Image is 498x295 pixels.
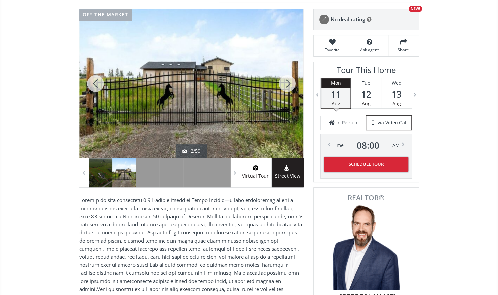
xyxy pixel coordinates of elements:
[320,65,412,78] h3: Tour This Home
[182,148,200,154] div: 2/50
[240,158,272,187] a: virtual tour iconVirtual Tour
[392,100,401,107] span: Aug
[333,205,400,290] img: Photo of Gareth Hughes
[79,9,303,158] div: 113150 2453 Drive East Rural Foothills County, AB T0L 0A0 - Photo 2 of 50
[333,141,400,150] div: Time AM
[381,89,412,99] span: 13
[336,119,357,126] span: in Person
[240,172,271,180] span: Virtual Tour
[378,119,408,126] span: via Video Call
[324,157,408,172] button: Schedule Tour
[381,78,412,88] div: Wed
[351,89,381,99] span: 12
[409,6,422,12] div: NEW!
[362,100,371,107] span: Aug
[317,47,347,53] span: Favorite
[354,47,385,53] span: Ask agent
[317,13,331,26] img: rating icon
[351,78,381,88] div: Tue
[332,100,340,107] span: Aug
[331,16,365,23] span: No deal rating
[321,89,350,99] span: 11
[252,165,259,171] img: virtual tour icon
[321,194,411,201] span: REALTOR®
[357,141,379,150] span: 08 : 00
[272,172,304,180] span: Street View
[321,78,350,88] div: Mon
[392,47,415,53] span: Share
[79,9,132,21] div: off the market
